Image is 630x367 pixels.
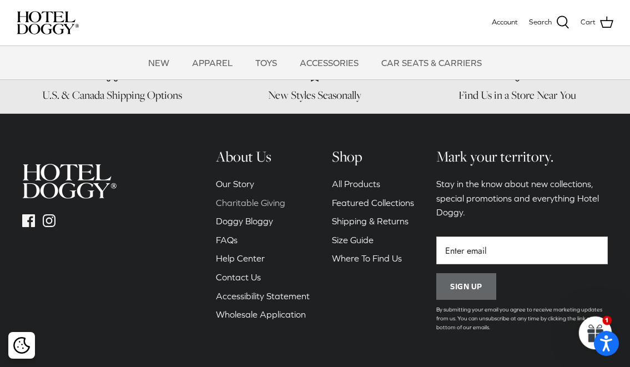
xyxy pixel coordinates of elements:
a: Contact Us [216,272,261,282]
a: Instagram [43,214,56,227]
a: Facebook [22,214,35,227]
h6: New Styles Seasonally [219,88,411,102]
a: Doggy Bloggy [216,216,273,226]
a: NEW [138,46,179,79]
img: hoteldoggycom [17,11,79,34]
a: Charitable Giving [216,198,285,208]
a: Our Story [216,179,254,189]
a: Account [492,17,518,28]
a: Accessibility Statement [216,291,310,301]
a: Wholesale Application [216,309,306,319]
h6: Shop [332,147,414,166]
a: Cart [581,16,613,30]
a: FAQs [216,235,238,245]
div: Secondary navigation [321,147,425,343]
a: Where To Find Us [332,253,402,263]
div: Cookie policy [8,332,35,359]
button: Cookie policy [12,336,31,355]
a: APPAREL [182,46,243,79]
a: Find Us in a Store Near You [422,68,613,102]
input: Email [436,237,608,265]
a: Help Center [216,253,265,263]
a: TOYS [245,46,287,79]
h6: About Us [216,147,310,166]
h6: U.S. & Canada Shipping Options [17,88,208,102]
a: U.S. & Canada Shipping Options [17,68,208,102]
img: hoteldoggycom [22,164,117,199]
a: Shipping & Returns [332,216,409,226]
span: Cart [581,17,596,28]
p: By submitting your email you agree to receive marketing updates from us. You can unsubscribe at a... [436,305,608,332]
a: Featured Collections [332,198,414,208]
span: Account [492,18,518,26]
a: All Products [332,179,380,189]
a: ACCESSORIES [290,46,369,79]
p: Stay in the know about new collections, special promotions and everything Hotel Doggy. [436,177,608,220]
a: Size Guide [332,235,374,245]
div: Secondary navigation [205,147,321,343]
a: CAR SEATS & CARRIERS [371,46,492,79]
a: Search [529,16,569,30]
button: Sign up [436,273,496,300]
h6: Find Us in a Store Near You [422,88,613,102]
h6: Mark your territory. [436,147,608,166]
img: Cookie policy [13,337,30,354]
span: Search [529,17,552,28]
